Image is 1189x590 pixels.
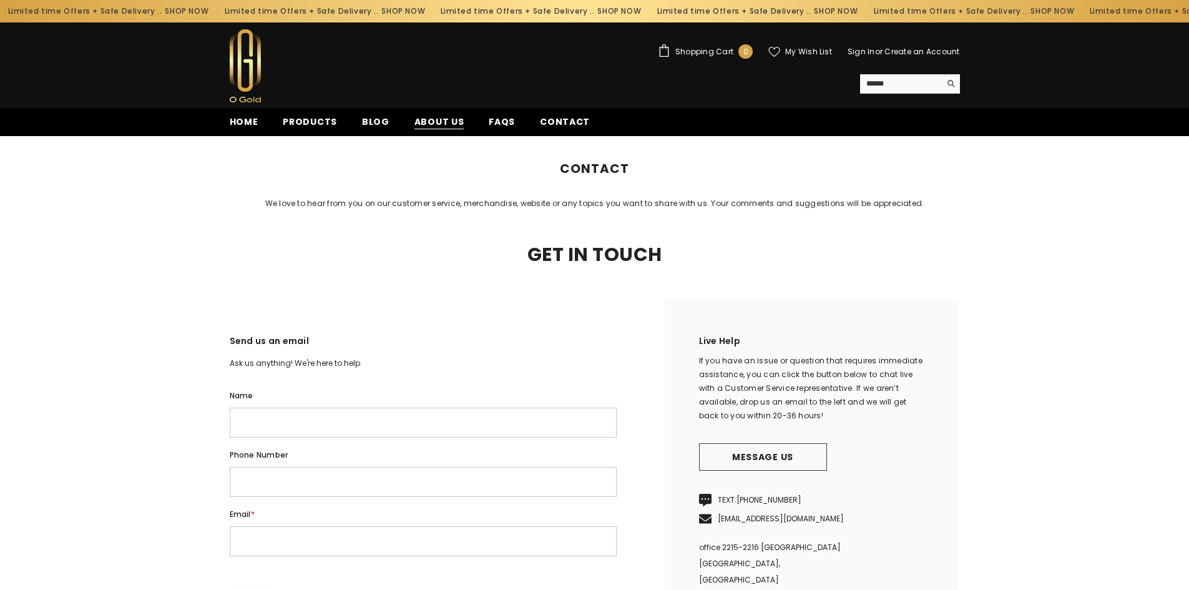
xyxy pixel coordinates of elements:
[848,46,875,57] a: Sign In
[675,48,733,56] span: Shopping Cart
[743,45,748,59] span: 0
[597,136,630,150] span: Contact
[350,115,402,136] a: Blog
[381,4,425,18] a: SHOP NOW
[736,494,801,505] a: [PHONE_NUMBER]
[283,116,337,128] span: Products
[527,115,602,136] a: Contact
[884,46,959,57] a: Create an Account
[814,4,858,18] a: SHOP NOW
[476,115,527,136] a: FAQs
[699,443,827,471] a: Message us
[699,539,924,588] p: office 2215-2216 [GEOGRAPHIC_DATA] [GEOGRAPHIC_DATA], [GEOGRAPHIC_DATA]
[230,389,617,403] label: Name
[220,246,969,263] h2: Get In Touch
[699,354,924,423] div: If you have an issue or question that requires immediate assistance, you can click the button bel...
[230,116,258,128] span: Home
[559,136,582,150] a: Home
[540,116,590,128] span: Contact
[649,1,866,21] div: Limited time Offers + Safe Delivery ..
[866,1,1082,21] div: Limited time Offers + Safe Delivery ..
[718,494,801,505] span: TEXT:
[270,115,350,136] a: Products
[402,115,477,136] a: About us
[230,448,617,462] label: Phone number
[699,334,924,354] h2: Live Help
[165,4,208,18] a: SHOP NOW
[875,46,883,57] span: or
[217,115,271,136] a: Home
[941,74,960,93] button: Search
[362,116,389,128] span: Blog
[718,513,844,524] a: [EMAIL_ADDRESS][DOMAIN_NAME]
[230,29,261,102] img: Ogold Shop
[860,74,960,94] summary: Search
[230,334,617,356] h3: Send us an email
[658,44,753,59] a: Shopping Cart
[433,1,649,21] div: Limited time Offers + Safe Delivery ..
[489,116,515,128] span: FAQs
[1030,4,1074,18] a: SHOP NOW
[217,1,433,21] div: Limited time Offers + Safe Delivery ..
[785,48,832,56] span: My Wish List
[768,46,832,57] a: My Wish List
[230,508,617,521] label: Email
[414,116,464,129] span: About us
[230,356,617,370] p: Ask us anything! We're here to help.
[598,4,642,18] a: SHOP NOW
